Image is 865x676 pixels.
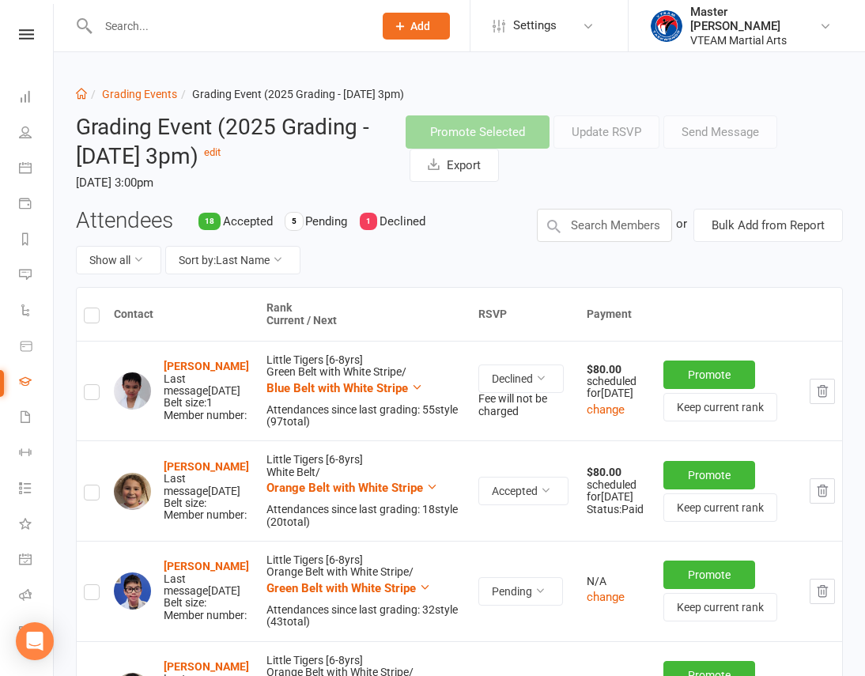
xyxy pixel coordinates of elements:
a: [PERSON_NAME] [164,660,249,673]
div: 18 [198,213,221,230]
button: Accepted [478,477,568,505]
div: VTEAM Martial Arts [690,33,819,47]
div: Status: Paid [587,504,649,515]
td: Little Tigers [6-8yrs] Green Belt with White Stripe / [259,341,472,441]
div: Attendances since last grading: 55 style ( 97 total) [266,404,465,429]
button: Export [410,149,499,182]
a: [PERSON_NAME] [164,460,249,473]
time: [DATE] 3:00pm [76,169,382,196]
div: scheduled for [DATE] [587,466,649,503]
button: Keep current rank [663,593,777,621]
h3: Attendees [76,209,173,233]
div: Last message [DATE] [164,473,252,497]
span: Green Belt with White Stripe [266,581,416,595]
img: thumb_image1628552580.png [651,10,682,42]
th: RSVP [471,288,580,341]
button: Bulk Add from Report [693,209,843,242]
button: Add [383,13,450,40]
a: Product Sales [19,330,55,365]
button: Keep current rank [663,393,777,421]
button: Blue Belt with White Stripe [266,379,423,398]
div: Attendances since last grading: 18 style ( 20 total) [266,504,465,528]
td: Little Tigers [6-8yrs] White Belt / [259,440,472,541]
div: scheduled for [DATE] [587,364,649,400]
div: N/A [587,576,649,587]
a: [PERSON_NAME] [164,360,249,372]
input: Search... [93,15,362,37]
button: Sort by:Last Name [165,246,300,274]
span: Accepted [223,214,273,228]
a: Dashboard [19,81,55,116]
a: [PERSON_NAME] [164,560,249,572]
button: change [587,400,625,419]
th: Payment [580,288,842,341]
div: Belt size: Member number: [164,461,252,522]
button: Promote [663,561,755,589]
button: Promote [663,461,755,489]
span: Declined [380,214,425,228]
span: Settings [513,8,557,43]
button: Declined [478,364,564,393]
a: Roll call kiosk mode [19,579,55,614]
a: Calendar [19,152,55,187]
div: Fee will not be charged [478,393,572,417]
div: Master [PERSON_NAME] [690,5,819,33]
span: Orange Belt with White Stripe [266,481,423,495]
button: Orange Belt with White Stripe [266,478,438,497]
div: 1 [360,213,377,230]
a: Payments [19,187,55,223]
strong: $80.00 [587,363,621,376]
a: edit [204,146,221,158]
a: General attendance kiosk mode [19,543,55,579]
button: Pending [478,577,563,606]
a: People [19,116,55,152]
a: Reports [19,223,55,259]
button: Green Belt with White Stripe [266,579,431,598]
div: Last message [DATE] [164,373,252,398]
a: Class kiosk mode [19,614,55,650]
button: Promote [663,361,755,389]
div: Attendances since last grading: 32 style ( 43 total) [266,604,465,629]
span: Blue Belt with White Stripe [266,381,408,395]
span: Pending [305,214,347,228]
li: Grading Event (2025 Grading - [DATE] 3pm) [177,85,404,103]
input: Search Members by name [537,209,672,242]
span: Add [410,20,430,32]
th: Contact [107,288,259,341]
button: change [587,587,625,606]
div: or [676,209,687,239]
h2: Grading Event (2025 Grading - [DATE] 3pm) [76,115,382,169]
a: Grading Events [102,88,177,100]
div: Belt size: 1 Member number: [164,361,252,421]
th: Rank Current / Next [259,288,472,341]
button: Show all [76,246,161,274]
a: What's New [19,508,55,543]
div: Open Intercom Messenger [16,622,54,660]
button: Keep current rank [663,493,777,522]
strong: $80.00 [587,466,621,478]
div: Belt size: Member number: [164,561,252,621]
td: Little Tigers [6-8yrs] Orange Belt with White Stripe / [259,541,472,641]
div: 5 [285,213,303,230]
div: Last message [DATE] [164,573,252,598]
